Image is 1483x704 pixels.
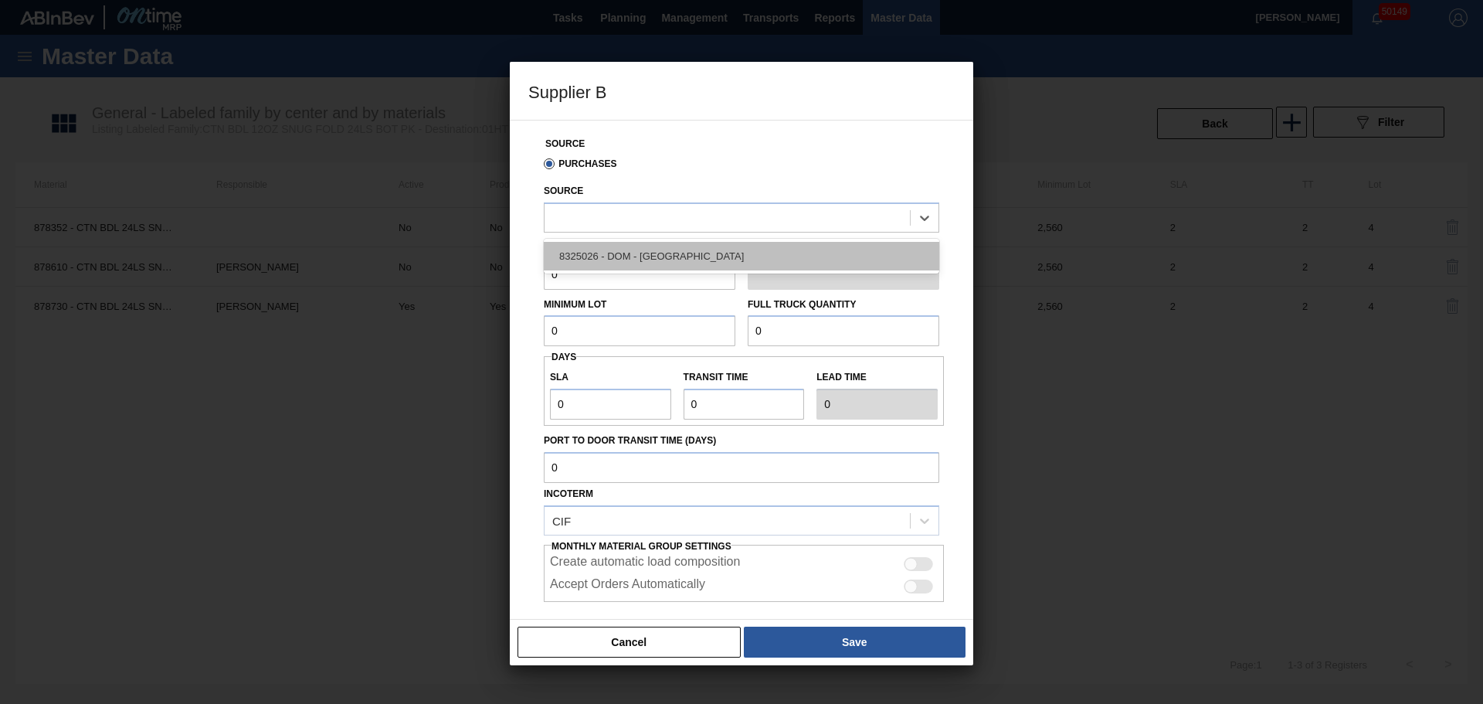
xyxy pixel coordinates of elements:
button: Cancel [518,627,741,658]
label: Lead time [816,366,938,389]
label: Full Truck Quantity [748,299,856,310]
label: Source [545,138,585,149]
label: Minimum Lot [544,299,606,310]
div: This setting enables the automatic creation of load composition on the supplier side if the order... [544,551,944,573]
label: Port to Door Transit Time (days) [544,430,939,452]
span: Monthly Material Group Settings [551,541,731,552]
div: This configuration enables automatic acceptance of the order on the supplier side [544,573,944,596]
label: Incoterm [544,488,593,499]
div: CIF [552,514,571,527]
label: SLA [550,366,671,389]
span: Days [551,352,576,362]
label: Create automatic load composition [550,555,740,573]
button: Save [744,627,965,658]
label: Rounding Unit [748,236,939,259]
label: Purchases [544,158,617,169]
h3: Supplier B [510,62,973,121]
div: 8325026 - DOM - [GEOGRAPHIC_DATA] [544,242,939,270]
label: Accept Orders Automatically [550,577,705,596]
label: Source [544,185,583,196]
label: Transit time [684,366,805,389]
